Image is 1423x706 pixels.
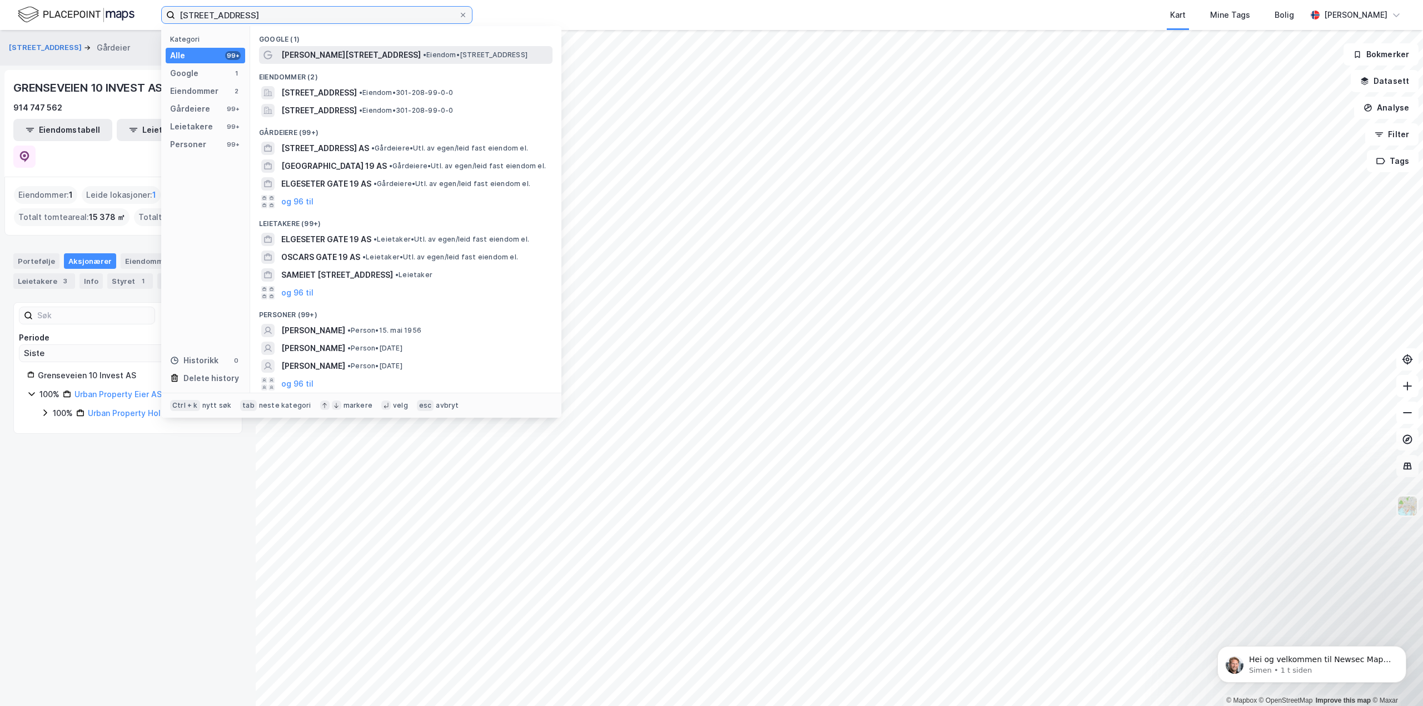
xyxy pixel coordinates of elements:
div: Gårdeiere (99+) [250,119,561,139]
span: [STREET_ADDRESS] AS [281,142,369,155]
div: nytt søk [202,401,232,410]
div: [PERSON_NAME] [1324,8,1387,22]
div: Kategori [170,35,245,43]
div: Info [79,273,103,289]
div: Gårdeier [97,41,130,54]
span: Eiendom • 301-208-99-0-0 [359,88,454,97]
span: Eiendom • 301-208-99-0-0 [359,106,454,115]
div: Aksjonærer [64,253,116,269]
div: avbryt [436,401,459,410]
div: Personer (99+) [250,302,561,322]
div: Gårdeiere [170,102,210,116]
span: ELGESETER GATE 19 AS [281,177,371,191]
img: Z [1397,495,1418,517]
span: Leietaker • Utl. av egen/leid fast eiendom el. [362,253,518,262]
div: Leietakere [170,120,213,133]
div: Google (1) [250,26,561,46]
input: ClearOpen [19,345,236,362]
div: 99+ [225,104,241,113]
div: 2 [232,87,241,96]
input: Søk [33,307,155,324]
span: • [347,326,351,334]
div: markere [344,401,372,410]
span: • [423,51,426,59]
div: 1 [137,276,148,287]
span: • [389,162,392,170]
div: Eiendommer : [14,186,77,204]
span: SAMEIET [STREET_ADDRESS] [281,268,393,282]
div: Kart [1170,8,1186,22]
div: Eiendommer (2) [250,64,561,84]
div: Leide lokasjoner : [82,186,161,204]
div: 99+ [225,140,241,149]
span: • [371,144,375,152]
div: 914 747 562 [13,101,62,114]
span: Person • 15. mai 1956 [347,326,421,335]
input: Søk på adresse, matrikkel, gårdeiere, leietakere eller personer [175,7,459,23]
span: Leietaker • Utl. av egen/leid fast eiendom el. [374,235,529,244]
span: [PERSON_NAME] [281,342,345,355]
button: Eiendomstabell [13,119,112,141]
div: neste kategori [259,401,311,410]
button: [STREET_ADDRESS] [9,42,84,53]
span: Eiendom • [STREET_ADDRESS] [423,51,528,59]
span: ELGESETER GATE 19 AS [281,233,371,246]
div: Portefølje [13,253,59,269]
button: Bokmerker [1344,43,1419,66]
button: og 96 til [281,195,314,208]
span: Gårdeiere • Utl. av egen/leid fast eiendom el. [374,179,530,188]
div: Personer [170,138,206,151]
span: Gårdeiere • Utl. av egen/leid fast eiendom el. [371,144,528,153]
div: Leietakere [13,273,75,289]
span: • [359,88,362,97]
div: Ctrl + k [170,400,200,411]
span: [PERSON_NAME][STREET_ADDRESS] [281,48,421,62]
span: OSCARS GATE 19 AS [281,251,360,264]
div: Leietakere (99+) [250,211,561,231]
div: Delete history [183,372,239,385]
div: 1 [232,69,241,78]
img: logo.f888ab2527a4732fd821a326f86c7f29.svg [18,5,135,24]
div: 100% [53,407,73,420]
span: [PERSON_NAME] [281,359,345,373]
span: • [395,271,399,279]
button: Filter [1365,123,1419,146]
div: Periode [19,331,237,344]
span: • [374,235,377,243]
div: Mine Tags [1210,8,1250,22]
button: og 96 til [281,286,314,299]
button: Analyse [1354,97,1419,119]
div: GRENSEVEIEN 10 INVEST AS [13,79,165,97]
span: 1 [69,188,73,202]
div: Transaksjoner [157,273,233,289]
span: [STREET_ADDRESS] [281,104,357,117]
span: • [347,362,351,370]
div: velg [393,401,408,410]
div: Eiendommer [170,84,218,98]
button: Datasett [1351,70,1419,92]
div: Grenseveien 10 Invest AS [38,369,228,382]
a: Urban Property Holding AS [88,408,190,418]
div: 99+ [225,51,241,60]
div: Alle [170,49,185,62]
div: Eiendommer [121,253,189,269]
iframe: Intercom notifications melding [1201,623,1423,700]
a: Urban Property Eier AS [74,389,162,399]
span: [PERSON_NAME] [281,324,345,337]
span: Leietaker [395,271,432,279]
span: [STREET_ADDRESS] [281,86,357,99]
button: Tags [1367,150,1419,172]
span: • [347,344,351,352]
span: Gårdeiere • Utl. av egen/leid fast eiendom el. [389,162,546,171]
span: 1 [152,188,156,202]
div: 0 [232,356,241,365]
a: OpenStreetMap [1259,697,1313,704]
div: Styret [107,273,153,289]
div: tab [240,400,257,411]
span: • [359,106,362,114]
a: Mapbox [1226,697,1257,704]
button: og 96 til [281,377,314,390]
